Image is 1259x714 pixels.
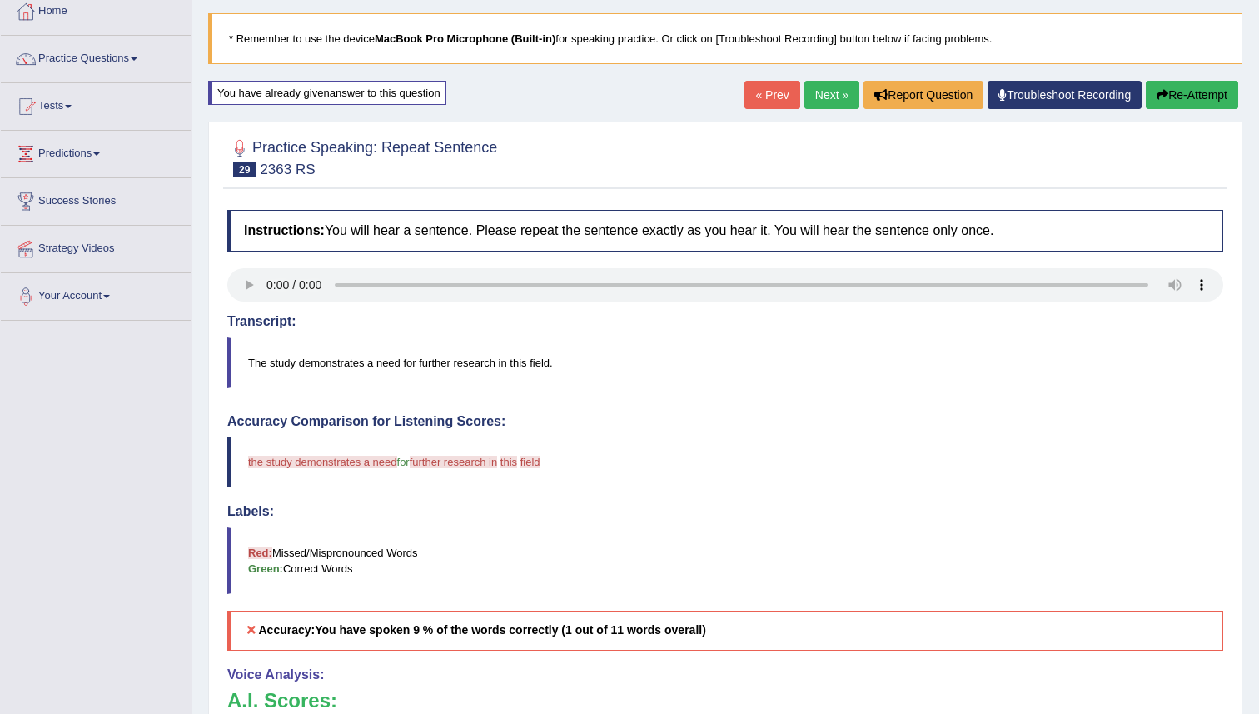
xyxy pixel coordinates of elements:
[227,337,1223,388] blockquote: The study demonstrates a need for further research in this field.
[804,81,859,109] a: Next »
[1,36,191,77] a: Practice Questions
[227,689,337,712] b: A.I. Scores:
[520,456,540,468] span: field
[410,456,498,468] span: further research in
[988,81,1142,109] a: Troubleshoot Recording
[397,456,410,468] span: for
[244,223,325,237] b: Instructions:
[227,527,1223,594] blockquote: Missed/Mispronounced Words Correct Words
[227,414,1223,429] h4: Accuracy Comparison for Listening Scores:
[315,623,706,637] b: You have spoken 9 % of the words correctly (1 out of 11 words overall)
[1,131,191,172] a: Predictions
[375,32,555,45] b: MacBook Pro Microphone (Built-in)
[863,81,983,109] button: Report Question
[227,667,1223,682] h4: Voice Analysis:
[227,504,1223,519] h4: Labels:
[500,456,517,468] span: this
[208,13,1242,64] blockquote: * Remember to use the device for speaking practice. Or click on [Troubleshoot Recording] button b...
[1,178,191,220] a: Success Stories
[1146,81,1238,109] button: Re-Attempt
[744,81,799,109] a: « Prev
[260,162,315,177] small: 2363 RS
[227,136,497,177] h2: Practice Speaking: Repeat Sentence
[248,562,283,575] b: Green:
[1,226,191,267] a: Strategy Videos
[227,314,1223,329] h4: Transcript:
[227,210,1223,252] h4: You will hear a sentence. Please repeat the sentence exactly as you hear it. You will hear the se...
[248,456,397,468] span: the study demonstrates a need
[233,162,256,177] span: 29
[227,611,1223,650] h5: Accuracy:
[208,81,446,105] div: You have already given answer to this question
[248,547,272,559] b: Red:
[1,273,191,315] a: Your Account
[1,83,191,125] a: Tests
